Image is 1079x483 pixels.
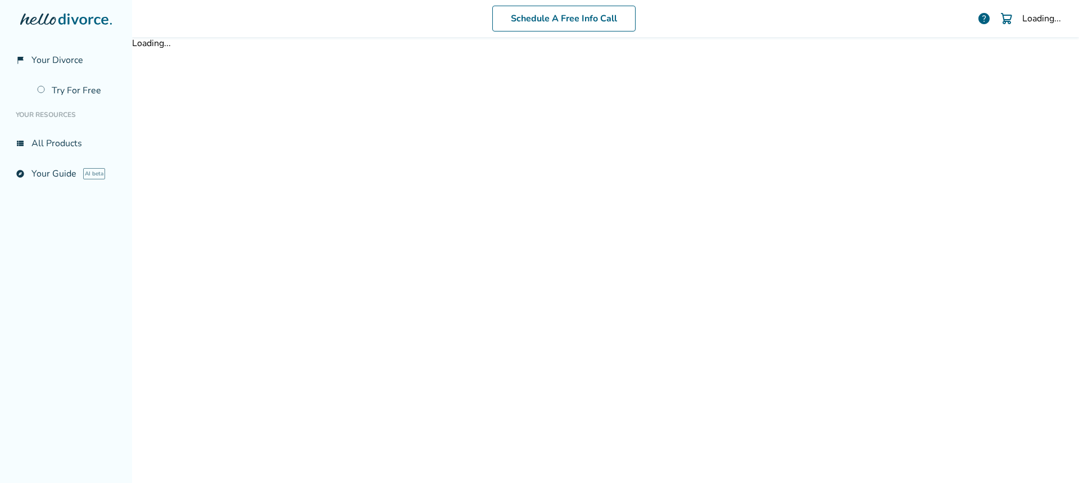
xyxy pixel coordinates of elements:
a: flag_2Your Divorce [9,47,123,73]
span: flag_2 [16,56,25,65]
span: AI beta [83,168,105,179]
a: exploreYour GuideAI beta [9,161,123,187]
a: Schedule A Free Info Call [492,6,636,31]
span: Your Divorce [31,54,83,66]
a: help [977,12,991,25]
a: Try For Free [30,78,123,103]
div: Loading... [1022,12,1061,25]
span: explore [16,169,25,178]
div: Loading... [132,37,1079,49]
img: Cart [1000,12,1013,25]
li: Your Resources [9,103,123,126]
span: view_list [16,139,25,148]
a: view_listAll Products [9,130,123,156]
